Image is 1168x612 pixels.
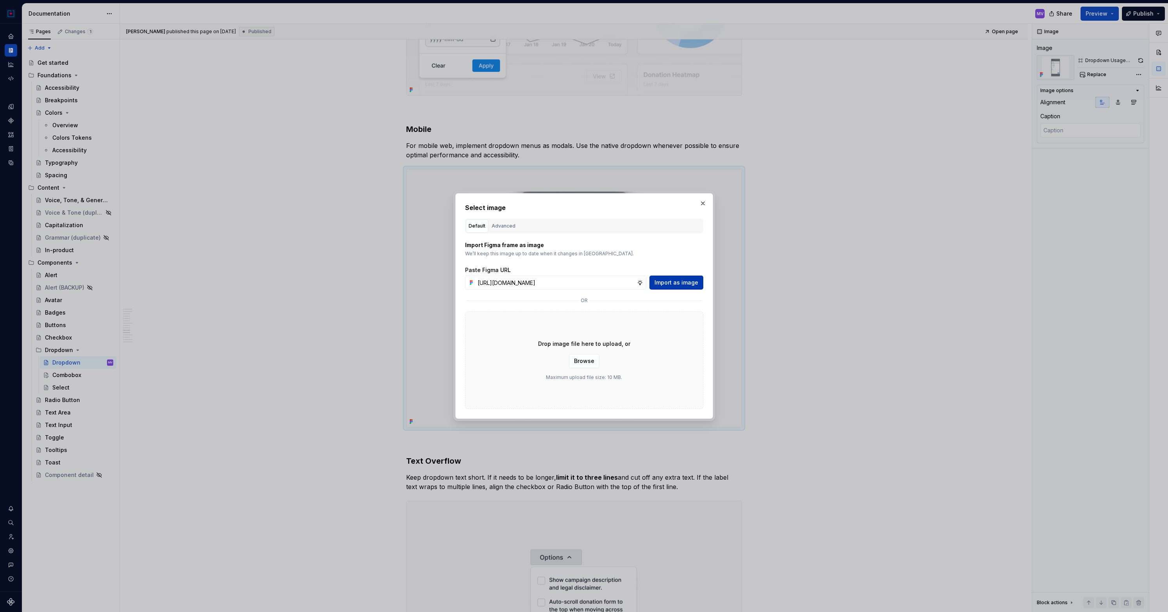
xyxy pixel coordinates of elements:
span: Import as image [654,279,698,286]
label: Paste Figma URL [465,266,511,274]
span: Browse [574,357,594,365]
p: Maximum upload file size: 10 MB. [546,374,622,381]
button: Import as image [649,276,703,290]
div: Default [469,222,485,230]
p: Import Figma frame as image [465,241,703,249]
p: or [581,297,588,304]
p: We’ll keep this image up to date when it changes in [GEOGRAPHIC_DATA]. [465,251,703,257]
button: Browse [569,354,599,368]
h2: Select image [465,203,703,212]
p: Drop image file here to upload, or [538,340,630,348]
input: https://figma.com/file... [474,276,637,290]
div: Advanced [492,222,515,230]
